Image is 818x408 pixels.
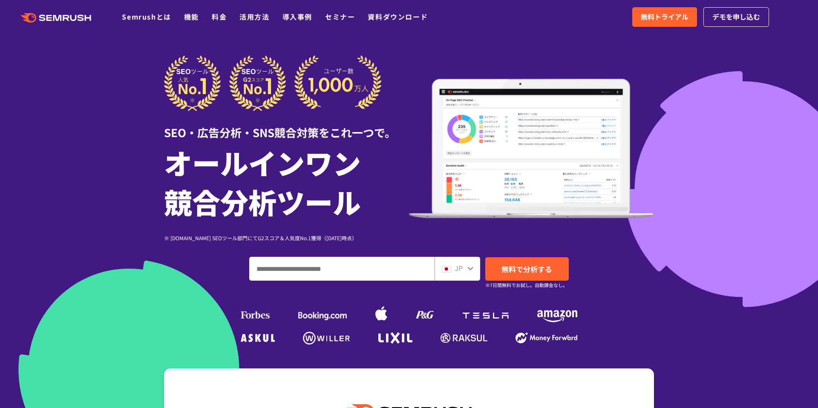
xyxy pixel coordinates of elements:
[641,11,688,23] span: 無料トライアル
[164,143,409,221] h1: オールインワン 競合分析ツール
[455,263,463,273] span: JP
[164,234,409,242] div: ※ [DOMAIN_NAME] SEOツール部門にてG2スコア＆人気度No.1獲得（[DATE]時点）
[184,11,199,22] a: 機能
[703,7,769,27] a: デモを申し込む
[501,264,552,274] span: 無料で分析する
[212,11,227,22] a: 料金
[164,111,409,141] div: SEO・広告分析・SNS競合対策をこれ一つで。
[485,257,569,281] a: 無料で分析する
[712,11,760,23] span: デモを申し込む
[325,11,355,22] a: セミナー
[250,257,434,280] input: ドメイン、キーワードまたはURLを入力してください
[368,11,428,22] a: 資料ダウンロード
[122,11,171,22] a: Semrushとは
[632,7,697,27] a: 無料トライアル
[282,11,312,22] a: 導入事例
[239,11,269,22] a: 活用方法
[485,281,567,289] small: ※7日間無料でお試し。自動課金なし。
